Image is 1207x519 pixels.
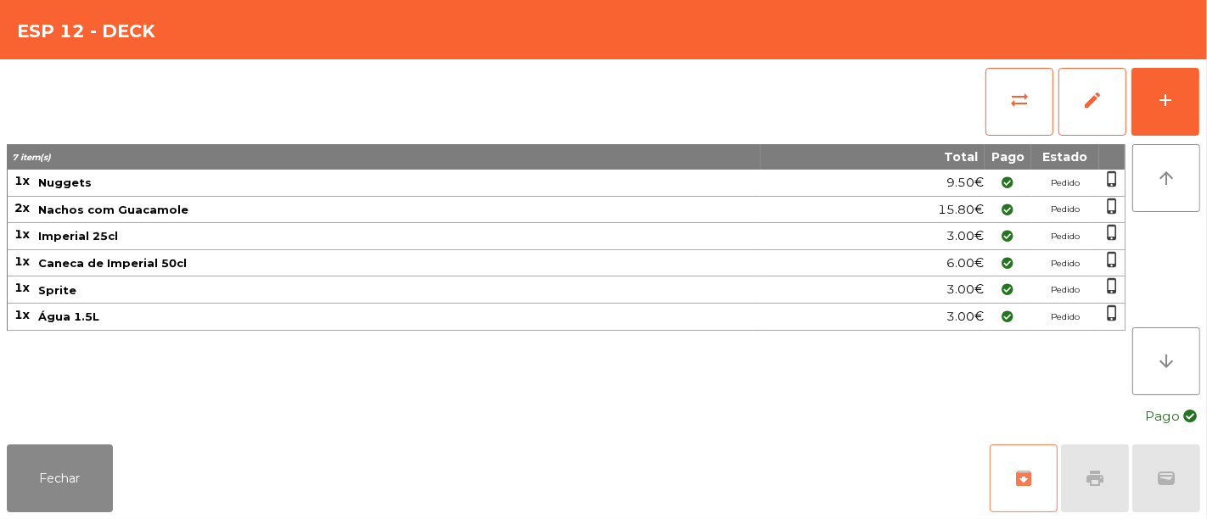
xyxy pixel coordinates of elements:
span: phone_iphone [1103,277,1120,294]
th: Pago [985,144,1031,170]
button: arrow_downward [1132,327,1200,395]
button: archive [990,444,1058,512]
span: phone_iphone [1103,304,1120,321]
i: arrow_upward [1156,168,1176,188]
span: 9.50€ [946,171,984,194]
th: Total [761,144,985,170]
td: Pedido [1031,197,1099,224]
h4: Esp 12 - Deck [17,19,155,44]
span: 1x [14,280,30,295]
span: Nachos com Guacamole [38,203,188,216]
span: 3.00€ [946,278,984,301]
span: phone_iphone [1103,251,1120,268]
span: 15.80€ [938,198,984,221]
button: add [1131,68,1199,136]
span: Pago [1145,404,1180,429]
td: Pedido [1031,276,1099,304]
td: Pedido [1031,250,1099,277]
td: Pedido [1031,223,1099,250]
span: archive [1013,468,1034,488]
span: sync_alt [1009,90,1030,110]
span: Água 1.5L [38,310,99,323]
span: Sprite [38,283,76,297]
td: Pedido [1031,304,1099,331]
span: phone_iphone [1103,170,1120,187]
span: Imperial 25cl [38,229,118,243]
button: edit [1058,68,1126,136]
span: 1x [14,173,30,188]
span: 1x [14,226,30,242]
div: add [1155,90,1176,110]
th: Estado [1031,144,1099,170]
span: 3.00€ [946,225,984,248]
span: 7 item(s) [12,152,51,163]
button: sync_alt [985,68,1053,136]
span: Nuggets [38,176,92,189]
span: phone_iphone [1103,224,1120,241]
span: 3.00€ [946,305,984,328]
span: 1x [14,307,30,322]
span: 1x [14,254,30,269]
span: edit [1082,90,1103,110]
span: 6.00€ [946,252,984,275]
td: Pedido [1031,170,1099,197]
button: Fechar [7,444,113,512]
span: phone_iphone [1103,198,1120,215]
button: arrow_upward [1132,144,1200,212]
i: arrow_downward [1156,351,1176,371]
span: 2x [14,200,30,215]
span: Caneca de Imperial 50cl [38,256,187,270]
